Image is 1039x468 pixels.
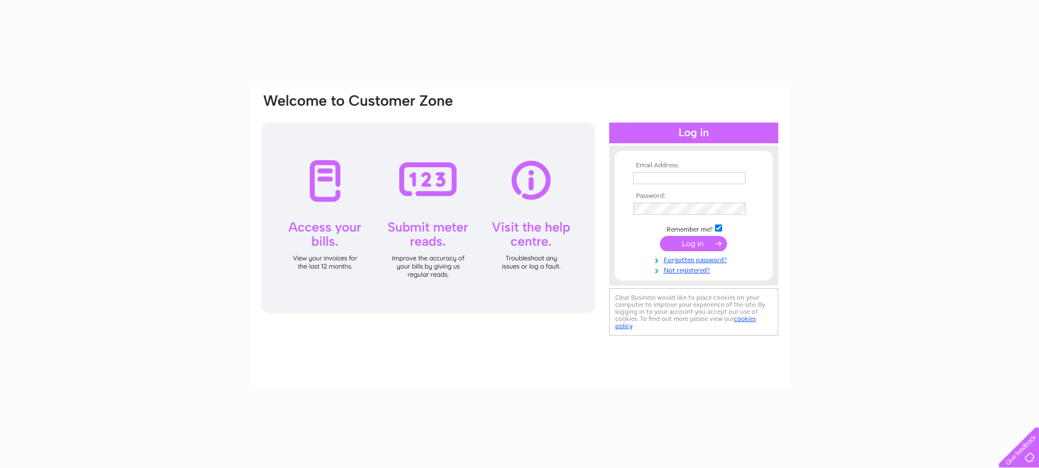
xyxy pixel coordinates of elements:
[630,162,757,169] th: Email Address:
[660,236,727,251] input: Submit
[633,264,757,275] a: Not registered?
[615,315,756,330] a: cookies policy
[633,254,757,264] a: Forgotten password?
[630,192,757,200] th: Password:
[630,223,757,234] td: Remember me?
[609,288,778,336] div: Clear Business would like to place cookies on your computer to improve your experience of the sit...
